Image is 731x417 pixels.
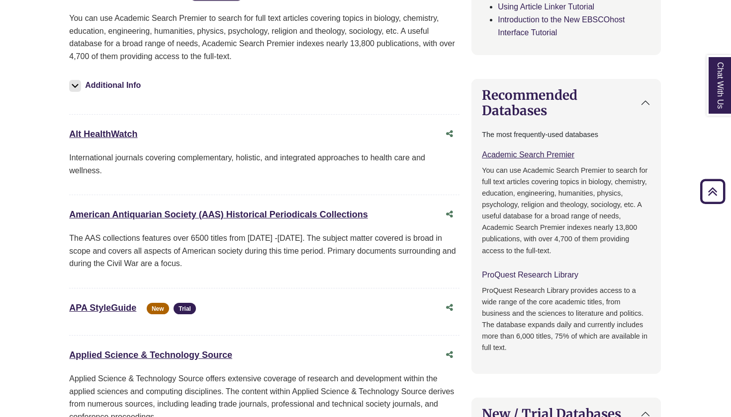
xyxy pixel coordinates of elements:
[472,79,660,126] button: Recommended Databases
[69,12,459,63] p: You can use Academic Search Premier to search for full text articles covering topics in biology, ...
[440,125,459,143] button: Share this database
[440,298,459,317] button: Share this database
[69,129,137,139] a: Alt HealthWatch
[482,165,650,256] p: You can use Academic Search Premier to search for full text articles covering topics in biology, ...
[440,346,459,364] button: Share this database
[482,271,578,279] a: ProQuest Research Library
[482,129,650,140] p: The most frequently-used databases
[69,151,459,177] p: International journals covering complementary, holistic, and integrated approaches to health care...
[69,303,136,313] a: APA StyleGuide
[498,2,594,11] a: Using Article Linker Tutorial
[69,232,459,270] p: The AAS collections features over 6500 titles from [DATE] -[DATE]. The subject matter covered is ...
[482,150,574,159] a: Academic Search Premier
[174,303,196,314] span: Trial
[697,185,729,198] a: Back to Top
[69,209,368,219] a: American Antiquarian Society (AAS) Historical Periodicals Collections
[498,15,625,37] a: Introduction to the New EBSCOhost Interface Tutorial
[69,350,232,360] a: Applied Science & Technology Source
[482,285,650,353] p: ProQuest Research Library provides access to a wide range of the core academic titles, from busin...
[440,205,459,224] button: Share this database
[69,78,144,92] button: Additional Info
[147,303,169,314] span: New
